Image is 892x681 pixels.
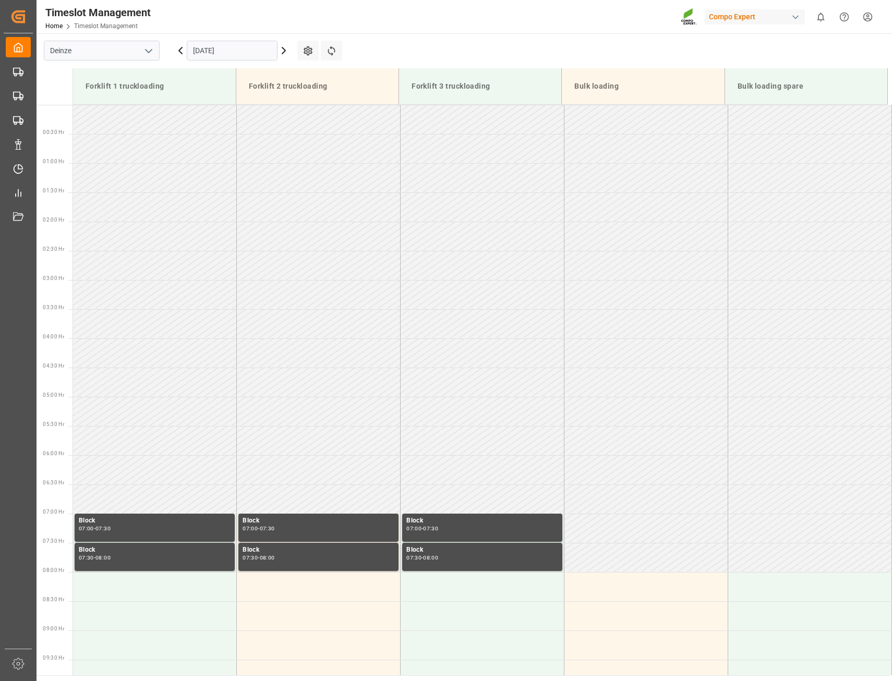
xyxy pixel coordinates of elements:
div: Forklift 1 truckloading [81,77,227,96]
span: 04:00 Hr [43,334,64,339]
button: open menu [140,43,156,59]
button: Help Center [833,5,856,29]
span: 03:30 Hr [43,305,64,310]
div: - [258,526,259,531]
span: 01:30 Hr [43,188,64,193]
span: 03:00 Hr [43,275,64,281]
div: Forklift 2 truckloading [245,77,390,96]
div: 07:30 [406,555,421,560]
div: Block [79,545,231,555]
div: Block [406,545,558,555]
div: 07:30 [243,555,258,560]
div: 07:00 [79,526,94,531]
span: 08:30 Hr [43,597,64,602]
span: 04:30 Hr [43,363,64,369]
div: 07:00 [243,526,258,531]
span: 02:00 Hr [43,217,64,223]
div: 07:00 [406,526,421,531]
button: Compo Expert [705,7,809,27]
div: Timeslot Management [45,5,151,20]
div: Forklift 3 truckloading [407,77,553,96]
img: Screenshot%202023-09-29%20at%2010.02.21.png_1712312052.png [681,8,697,26]
div: 08:00 [95,555,111,560]
span: 05:30 Hr [43,421,64,427]
div: - [94,555,95,560]
span: 06:30 Hr [43,480,64,485]
div: 07:30 [79,555,94,560]
div: Block [406,516,558,526]
div: Block [243,545,394,555]
span: 02:30 Hr [43,246,64,252]
div: Block [79,516,231,526]
div: - [421,555,423,560]
div: Compo Expert [705,9,805,25]
div: Bulk loading spare [733,77,879,96]
span: 07:00 Hr [43,509,64,515]
span: 09:30 Hr [43,655,64,661]
div: 08:00 [260,555,275,560]
span: 09:00 Hr [43,626,64,631]
span: 05:00 Hr [43,392,64,398]
div: Block [243,516,394,526]
div: 07:30 [260,526,275,531]
input: Type to search/select [44,41,160,60]
span: 07:30 Hr [43,538,64,544]
button: show 0 new notifications [809,5,833,29]
span: 08:00 Hr [43,567,64,573]
input: DD.MM.YYYY [187,41,278,60]
div: - [258,555,259,560]
div: - [421,526,423,531]
span: 00:30 Hr [43,129,64,135]
span: 01:00 Hr [43,159,64,164]
div: 08:00 [423,555,438,560]
a: Home [45,22,63,30]
div: Bulk loading [570,77,716,96]
div: 07:30 [95,526,111,531]
div: - [94,526,95,531]
div: 07:30 [423,526,438,531]
span: 06:00 Hr [43,451,64,456]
